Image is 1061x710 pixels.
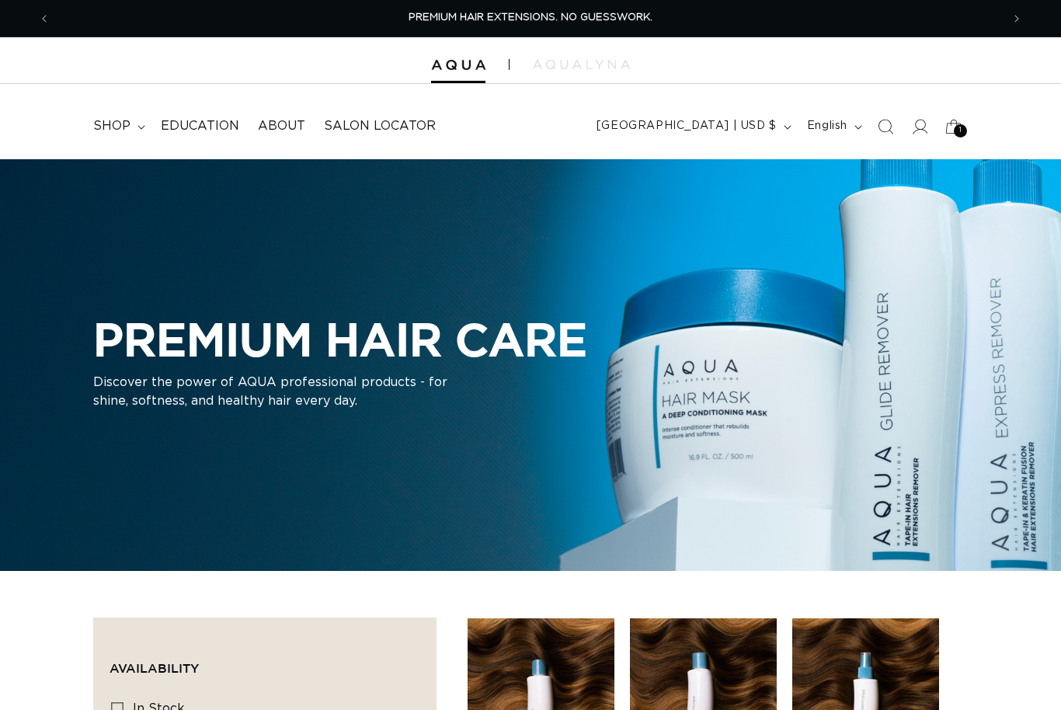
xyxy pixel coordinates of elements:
img: Aqua Hair Extensions [431,60,485,71]
span: [GEOGRAPHIC_DATA] | USD $ [597,118,777,134]
span: PREMIUM HAIR EXTENSIONS. NO GUESSWORK. [409,12,652,23]
span: Salon Locator [324,118,436,134]
span: 1 [959,124,962,137]
span: Availability [110,661,199,675]
a: Education [151,109,249,144]
span: Education [161,118,239,134]
summary: shop [84,109,151,144]
button: English [798,112,868,141]
a: About [249,109,315,144]
summary: Search [868,110,903,144]
span: shop [93,118,130,134]
a: Salon Locator [315,109,445,144]
img: aqualyna.com [533,60,630,69]
button: Next announcement [1000,4,1034,33]
button: [GEOGRAPHIC_DATA] | USD $ [587,112,798,141]
h2: PREMIUM HAIR CARE [93,312,587,367]
span: English [807,118,847,134]
summary: Availability (0 selected) [110,634,420,690]
button: Previous announcement [27,4,61,33]
span: About [258,118,305,134]
p: Discover the power of AQUA professional products - for shine, softness, and healthy hair every day. [93,373,482,410]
